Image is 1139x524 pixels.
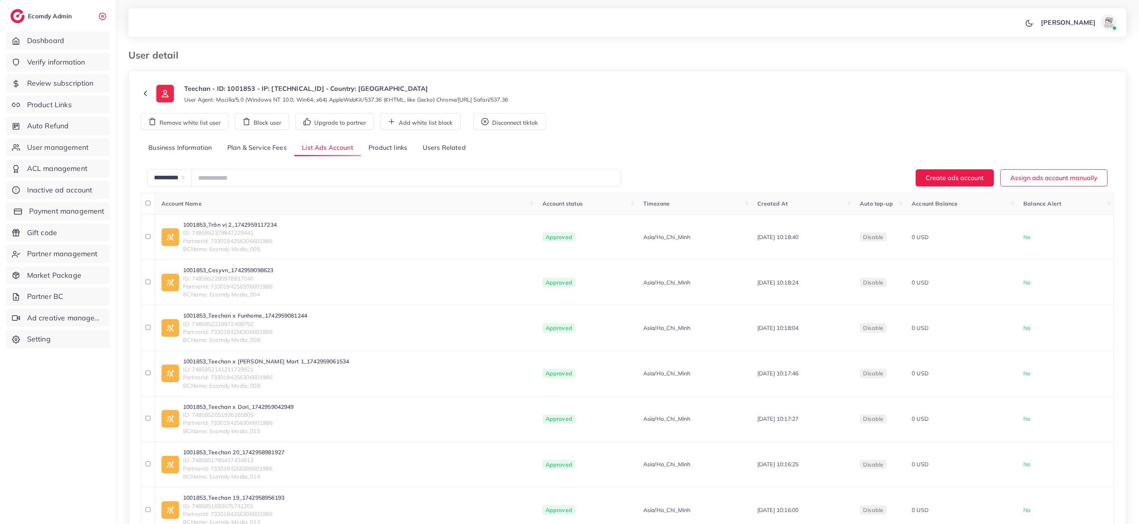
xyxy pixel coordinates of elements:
span: [DATE] 10:16:00 [757,506,798,514]
span: Partner BC [27,291,63,302]
span: Review subscription [27,78,94,88]
a: Dashboard [6,31,110,50]
button: Assign ads account manually [1000,169,1107,186]
span: Approved [542,505,575,515]
a: Plan & Service Fees [220,139,294,157]
span: [DATE] 10:17:27 [757,415,798,422]
a: Inactive ad account [6,181,110,199]
span: 0 USD [912,415,928,422]
img: ic-ad-info.7fc67b75.svg [162,228,179,246]
span: Account Balance [912,200,958,207]
small: User Agent: Mozilla/5.0 (Windows NT 10.0; Win64; x64) AppleWebKit/537.36 (KHTML, like Gecko) Chro... [184,96,508,104]
span: Timezone [643,200,670,207]
span: BCName: Ecomdy Media_009 [183,382,349,390]
span: Ad creative management [27,313,104,323]
span: BCName: Ecomdy Media_015 [183,427,294,435]
button: Create ads account [916,169,994,186]
img: ic-ad-info.7fc67b75.svg [162,410,179,428]
span: No [1023,234,1031,241]
span: disable [863,370,883,377]
button: Block user [235,113,289,130]
span: Gift code [27,228,57,238]
a: Partner BC [6,287,110,306]
span: PartnerId: 7330194256306601986 [183,328,307,336]
span: Asia/Ho_Chi_Minh [643,460,691,468]
a: Partner management [6,245,110,263]
span: No [1023,415,1031,422]
span: No [1023,461,1031,468]
a: Gift code [6,224,110,242]
p: Teechan - ID: 1001853 - IP: [TECHNICAL_ID] - Country: [GEOGRAPHIC_DATA] [184,84,508,93]
span: BCName: Ecomdy Media_008 [183,336,307,344]
span: ID: 7485952219972468752 [183,320,307,328]
a: 1001853_Teechan x [PERSON_NAME] Mart 1_1742959061534 [183,357,349,365]
span: Auto Refund [27,121,69,131]
span: No [1023,324,1031,332]
span: Inactive ad account [27,185,93,195]
span: 0 USD [912,324,928,332]
img: logo [10,9,25,23]
span: Asia/Ho_Chi_Minh [643,506,691,514]
span: Asia/Ho_Chi_Minh [643,233,691,241]
span: 0 USD [912,370,928,377]
span: PartnerId: 7330194256306601986 [183,237,277,245]
a: Review subscription [6,74,110,92]
a: 1001853_Teechan 19_1742958956193 [183,494,284,502]
span: Balance Alert [1023,200,1061,207]
span: Market Package [27,270,81,281]
span: Approved [542,414,575,424]
span: Payment management [29,206,104,216]
span: Auto top-up [860,200,893,207]
a: User management [6,138,110,157]
span: [DATE] 10:17:46 [757,370,798,377]
span: [DATE] 10:18:04 [757,324,798,332]
a: Ad creative management [6,309,110,327]
img: ic-ad-info.7fc67b75.svg [162,274,179,291]
span: Account status [542,200,583,207]
span: Approved [542,460,575,469]
span: ID: 7485952051936165905 [183,411,294,419]
span: Verify information [27,57,85,67]
a: Users Related [415,139,473,157]
span: [DATE] 10:18:40 [757,234,798,241]
button: Upgrade to partner [296,113,374,130]
a: Business Information [141,139,220,157]
a: Auto Refund [6,117,110,135]
span: 0 USD [912,279,928,286]
span: No [1023,370,1031,377]
span: Approved [542,232,575,242]
p: [PERSON_NAME] [1041,18,1096,27]
span: Approved [542,369,575,378]
h3: User detail [128,49,185,61]
a: ACL management [6,159,110,178]
span: Asia/Ho_Chi_Minh [643,279,691,287]
img: ic-ad-info.7fc67b75.svg [162,365,179,382]
span: Approved [542,278,575,287]
span: BCName: Ecomdy Media_014 [183,473,284,481]
a: 1001853_Cesyvn_1742959098623 [183,266,273,274]
span: disable [863,234,883,241]
a: 1001853_Teechan x Dori_1742959042949 [183,403,294,411]
span: PartnerId: 7330194256306601986 [183,373,349,381]
span: disable [863,415,883,422]
span: Asia/Ho_Chi_Minh [643,369,691,377]
span: PartnerId: 7330194256306601986 [183,510,284,518]
span: PartnerId: 7330194256306601986 [183,283,273,290]
a: 1001853_Trân vị 2_1742959117234 [183,221,277,229]
span: Approved [542,323,575,333]
span: Asia/Ho_Chi_Minh [643,415,691,423]
img: ic-user-info.36bf1079.svg [156,85,174,102]
span: ID: 7485951693675741201 [183,502,284,510]
span: PartnerId: 7330194256306601986 [183,465,284,473]
span: No [1023,506,1031,514]
span: Account Name [162,200,202,207]
span: No [1023,279,1031,286]
span: disable [863,279,883,286]
span: [DATE] 10:16:25 [757,461,798,468]
a: Payment management [6,202,110,220]
a: 1001853_Teechan x Funhome_1742959081244 [183,312,307,320]
span: BCName: Ecomdy Media_005 [183,245,277,253]
span: 0 USD [912,506,928,514]
a: 1001853_Teechan 20_1742958981927 [183,448,284,456]
button: Add white list block [380,113,461,130]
